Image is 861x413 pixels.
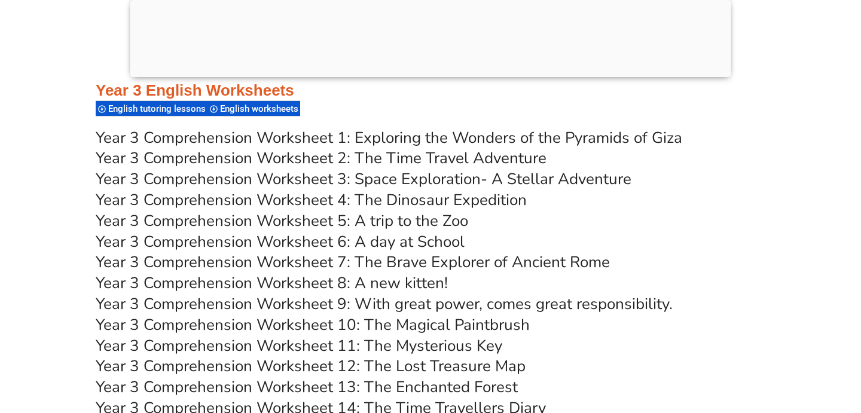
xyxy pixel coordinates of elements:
a: Year 3 Comprehension Worksheet 8: A new kitten! [96,273,448,293]
div: English worksheets [207,100,300,117]
a: Year 3 Comprehension Worksheet 6: A day at School [96,231,465,252]
h3: Year 3 English Worksheets [96,81,765,101]
a: Year 3 Comprehension Worksheet 11: The Mysterious Key [96,335,502,356]
span: English worksheets [220,103,302,114]
a: Year 3 Comprehension Worksheet 4: The Dinosaur Expedition [96,189,527,210]
a: Year 3 Comprehension Worksheet 9: With great power, comes great responsibility. [96,293,673,314]
a: Year 3 Comprehension Worksheet 1: Exploring the Wonders of the Pyramids of Giza [96,127,682,148]
a: Year 3 Comprehension Worksheet 13: The Enchanted Forest [96,377,518,397]
a: Year 3 Comprehension Worksheet 5: A trip to the Zoo [96,210,468,231]
div: English tutoring lessons [96,100,207,117]
a: Year 3 Comprehension Worksheet 3: Space Exploration- A Stellar Adventure [96,169,631,189]
a: Year 3 Comprehension Worksheet 10: The Magical Paintbrush [96,314,530,335]
a: Year 3 Comprehension Worksheet 12: The Lost Treasure Map [96,356,526,377]
a: Year 3 Comprehension Worksheet 7: The Brave Explorer of Ancient Rome [96,252,610,273]
span: English tutoring lessons [108,103,209,114]
iframe: Chat Widget [656,278,861,413]
a: Year 3 Comprehension Worksheet 2: The Time Travel Adventure [96,148,546,169]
